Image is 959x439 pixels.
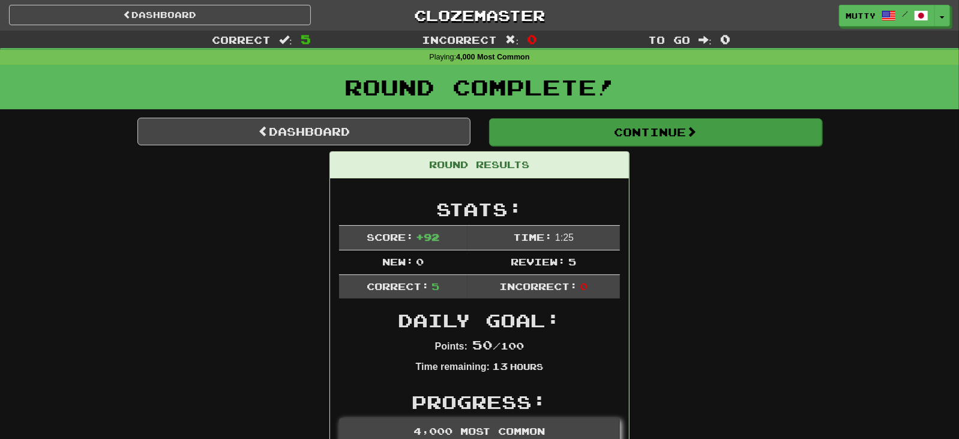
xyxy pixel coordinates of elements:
[329,5,631,26] a: Clozemaster
[416,231,440,243] span: + 92
[527,32,537,46] span: 0
[9,5,311,25] a: Dashboard
[339,199,620,219] h2: Stats:
[367,231,413,243] span: Score:
[555,232,574,243] span: 1 : 25
[382,256,413,267] span: New:
[720,32,730,46] span: 0
[416,362,490,372] strong: Time remaining:
[456,53,529,61] strong: 4,000 Most Common
[432,280,440,292] span: 5
[839,5,935,26] a: mutty /
[514,231,553,243] span: Time:
[367,280,429,292] span: Correct:
[4,75,955,99] h1: Round Complete!
[568,256,576,267] span: 5
[137,118,470,145] a: Dashboard
[472,338,493,352] span: 50
[580,280,588,292] span: 0
[902,10,908,18] span: /
[472,340,524,351] span: / 100
[279,35,292,45] span: :
[699,35,712,45] span: :
[339,310,620,330] h2: Daily Goal:
[510,362,543,372] small: Hours
[499,280,577,292] span: Incorrect:
[435,341,467,351] strong: Points:
[301,32,311,46] span: 5
[422,34,498,46] span: Incorrect
[648,34,690,46] span: To go
[489,118,822,146] button: Continue
[492,360,508,372] span: 13
[330,152,629,178] div: Round Results
[339,392,620,412] h2: Progress:
[511,256,566,267] span: Review:
[212,34,271,46] span: Correct
[506,35,519,45] span: :
[846,10,876,21] span: mutty
[416,256,424,267] span: 0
